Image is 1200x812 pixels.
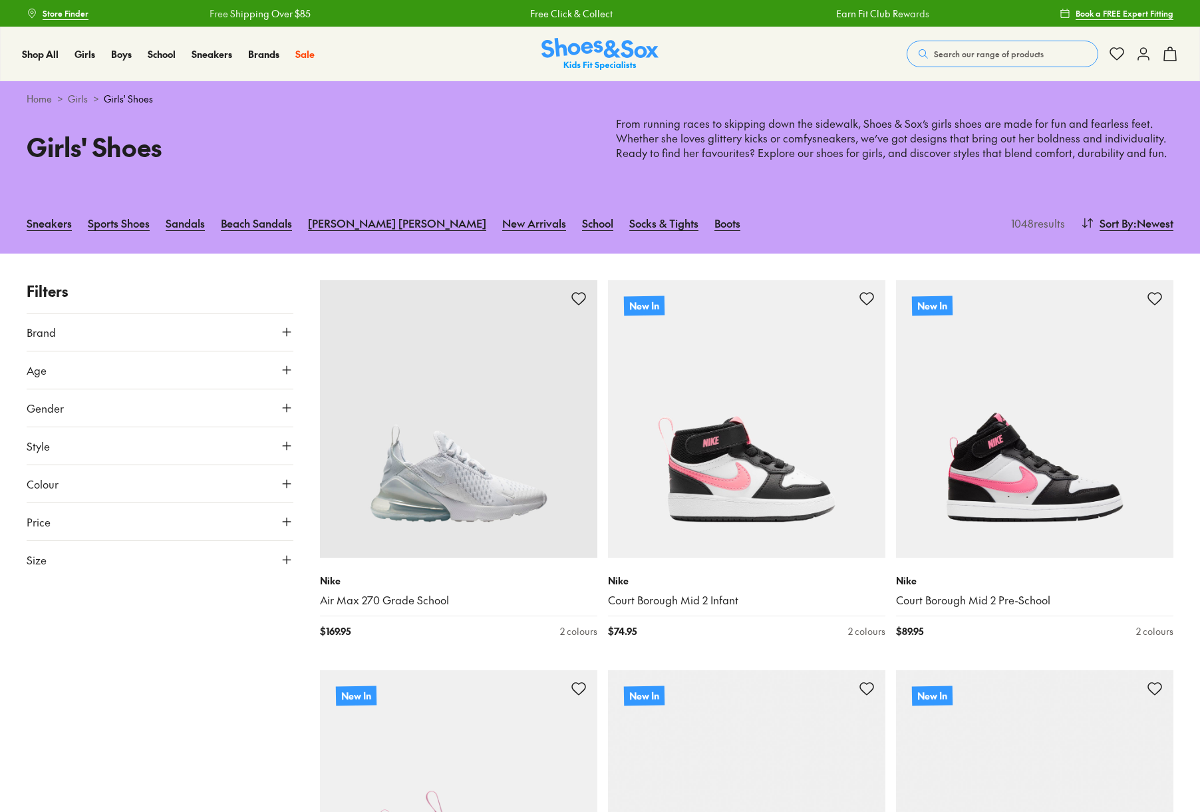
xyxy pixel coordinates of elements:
[896,280,1173,558] a: New In
[320,593,597,608] a: Air Max 270 Grade School
[882,7,983,21] a: Free Shipping Over $85
[308,208,486,238] a: [PERSON_NAME] [PERSON_NAME]
[27,362,47,378] span: Age
[1100,215,1133,231] span: Sort By
[27,465,293,503] button: Colour
[75,47,95,61] a: Girls
[88,208,150,238] a: Sports Shoes
[221,208,292,238] a: Beach Sandals
[27,427,293,465] button: Style
[812,130,855,145] a: sneakers
[43,7,88,19] span: Store Finder
[104,92,153,106] span: Girls' Shoes
[295,47,315,61] a: Sale
[111,47,132,61] a: Boys
[1136,624,1173,638] div: 2 colours
[1133,215,1173,231] span: : Newest
[541,38,659,71] a: Shoes & Sox
[608,280,885,558] a: New In
[912,296,953,315] p: New In
[848,624,885,638] div: 2 colours
[148,47,176,61] a: School
[907,41,1098,67] button: Search our range of products
[896,624,923,638] span: $ 89.95
[624,296,665,315] p: New In
[27,514,51,530] span: Price
[896,593,1173,608] a: Court Borough Mid 2 Pre-School
[22,47,59,61] a: Shop All
[320,574,597,588] p: Nike
[624,686,665,706] p: New In
[27,313,293,351] button: Brand
[27,324,56,340] span: Brand
[575,7,668,21] a: Earn Fit Club Rewards
[192,47,232,61] a: Sneakers
[27,280,293,302] p: Filters
[1076,7,1173,19] span: Book a FREE Expert Fitting
[714,208,740,238] a: Boots
[27,476,59,492] span: Colour
[336,686,376,706] p: New In
[27,541,293,578] button: Size
[502,208,566,238] a: New Arrivals
[608,624,637,638] span: $ 74.95
[27,400,64,416] span: Gender
[912,686,953,706] p: New In
[27,503,293,540] button: Price
[560,624,597,638] div: 2 colours
[27,92,52,106] a: Home
[582,208,613,238] a: School
[27,128,584,166] h1: Girls' Shoes
[541,38,659,71] img: SNS_Logo_Responsive.svg
[616,116,1173,160] p: From running races to skipping down the sidewalk, Shoes & Sox’s girls shoes are made for fun and ...
[27,438,50,454] span: Style
[896,574,1173,588] p: Nike
[27,92,1173,106] div: > >
[1006,215,1065,231] p: 1048 results
[1081,208,1173,238] button: Sort By:Newest
[27,351,293,389] button: Age
[629,208,698,238] a: Socks & Tights
[269,7,351,21] a: Free Click & Collect
[1060,1,1173,25] a: Book a FREE Expert Fitting
[320,624,351,638] span: $ 169.95
[934,48,1044,60] span: Search our range of products
[608,593,885,608] a: Court Borough Mid 2 Infant
[27,552,47,568] span: Size
[27,1,88,25] a: Store Finder
[27,208,72,238] a: Sneakers
[27,389,293,427] button: Gender
[248,47,279,61] a: Brands
[166,208,205,238] a: Sandals
[68,92,88,106] a: Girls
[608,574,885,588] p: Nike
